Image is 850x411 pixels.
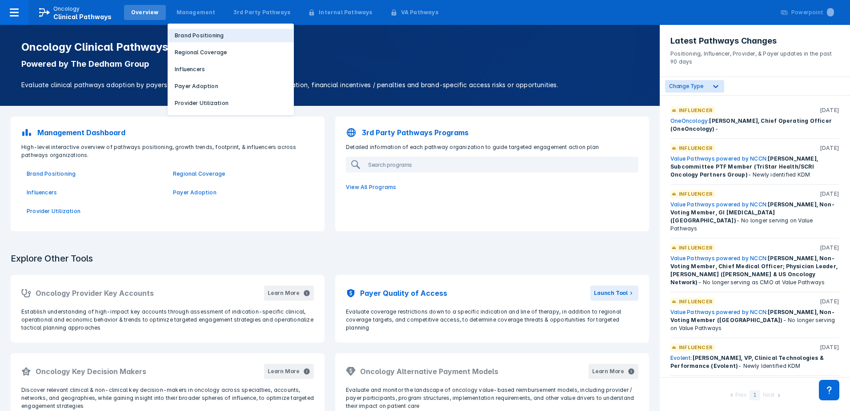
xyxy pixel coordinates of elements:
[750,390,760,400] div: 1
[173,189,309,197] a: Payer Adoption
[670,117,832,132] span: [PERSON_NAME], Chief Operating Officer (OneOncology)
[131,8,159,16] div: Overview
[346,308,638,332] p: Evaluate coverage restrictions down to a specific indication and line of therapy, in addition to ...
[594,289,628,297] div: Launch Tool
[679,144,713,152] p: Influencer
[319,8,372,16] div: Internal Pathways
[669,83,703,89] span: Change Type
[124,5,166,20] a: Overview
[175,99,229,107] p: Provider Utilization
[670,201,835,224] span: [PERSON_NAME], Non-Voting Member, GI [MEDICAL_DATA] ([GEOGRAPHIC_DATA])
[21,41,638,53] h1: Oncology Clinical Pathways Tool
[589,364,638,379] button: Learn More
[168,97,294,110] button: Provider Utilization
[763,391,774,400] div: Next
[670,155,839,179] div: - Newly identified KDM
[168,80,294,93] button: Payer Adoption
[175,48,227,56] p: Regional Coverage
[36,366,146,377] h2: Oncology Key Decision Makers
[592,367,624,375] div: Learn More
[176,8,216,16] div: Management
[820,343,839,351] p: [DATE]
[679,190,713,198] p: Influencer
[670,355,693,361] a: Evolent:
[175,65,205,73] p: Influencers
[360,366,498,377] h2: Oncology Alternative Payment Models
[670,117,839,133] div: -
[53,13,112,20] span: Clinical Pathways
[264,286,314,301] button: Learn More
[670,201,839,233] div: - No longer serving on Value Pathways
[401,8,438,16] div: VA Pathways
[21,386,314,410] p: Discover relevant clinical & non-clinical key decision-makers in oncology across specialties, acc...
[820,144,839,152] p: [DATE]
[670,36,839,46] h3: Latest Pathways Changes
[670,354,839,370] div: - Newly Identified KDM
[173,170,309,178] a: Regional Coverage
[791,8,834,16] div: Powerpoint
[820,244,839,252] p: [DATE]
[21,59,638,69] p: Powered by The Dedham Group
[16,122,319,143] a: Management Dashboard
[670,117,709,124] a: OneOncology:
[820,298,839,306] p: [DATE]
[670,255,768,262] a: Value Pathways powered by NCCN:
[5,247,98,270] h3: Explore Other Tools
[679,298,713,306] p: Influencer
[268,367,300,375] div: Learn More
[670,308,839,332] div: - No longer serving on Value Pathways
[679,343,713,351] p: Influencer
[175,32,224,40] p: Brand Positioning
[21,308,314,332] p: Establish understanding of high-impact key accounts through assessment of indication-specific cli...
[362,127,469,138] p: 3rd Party Pathways Programs
[670,155,768,162] a: Value Pathways powered by NCCN:
[233,8,291,16] div: 3rd Party Pathways
[820,106,839,114] p: [DATE]
[679,106,713,114] p: Influencer
[365,157,631,172] input: Search programs
[36,288,154,298] h2: Oncology Provider Key Accounts
[670,155,818,178] span: [PERSON_NAME], Subcommittee PTF Member (TriStar Health/SCRI Oncology Partners Group)
[21,80,638,90] p: Evaluate clinical pathways adoption by payers and providers, implementation sophistication, finan...
[169,5,223,20] a: Management
[670,46,839,66] p: Positioning, Influencer, Provider, & Payer updates in the past 90 days
[819,380,839,400] div: Contact Support
[820,190,839,198] p: [DATE]
[341,122,644,143] a: 3rd Party Pathways Programs
[27,189,162,197] a: Influencers
[346,386,638,410] p: Evaluate and monitor the landscape of oncology value-based reimbursement models, including provid...
[670,254,839,286] div: - No longer serving as CMO at Value Pathways
[175,82,218,90] p: Payer Adoption
[168,46,294,59] button: Regional Coverage
[590,286,638,301] button: Launch Tool
[264,364,314,379] button: Learn More
[735,391,747,400] div: Prev
[268,289,300,297] div: Learn More
[168,63,294,76] button: Influencers
[670,309,768,315] a: Value Pathways powered by NCCN:
[341,143,644,151] p: Detailed information of each pathway organization to guide targeted engagement action plan
[670,355,824,369] span: [PERSON_NAME], VP, Clinical Technologies & Performance (Evolent)
[360,288,447,298] h2: Payer Quality of Access
[27,207,162,215] a: Provider Utilization
[670,201,768,208] a: Value Pathways powered by NCCN:
[53,5,80,13] p: Oncology
[27,170,162,178] a: Brand Positioning
[679,244,713,252] p: Influencer
[168,29,294,42] button: Brand Positioning
[341,178,644,197] a: View All Programs
[16,143,319,159] p: High-level interactive overview of pathways positioning, growth trends, footprint, & influencers ...
[226,5,298,20] a: 3rd Party Pathways
[37,127,125,138] p: Management Dashboard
